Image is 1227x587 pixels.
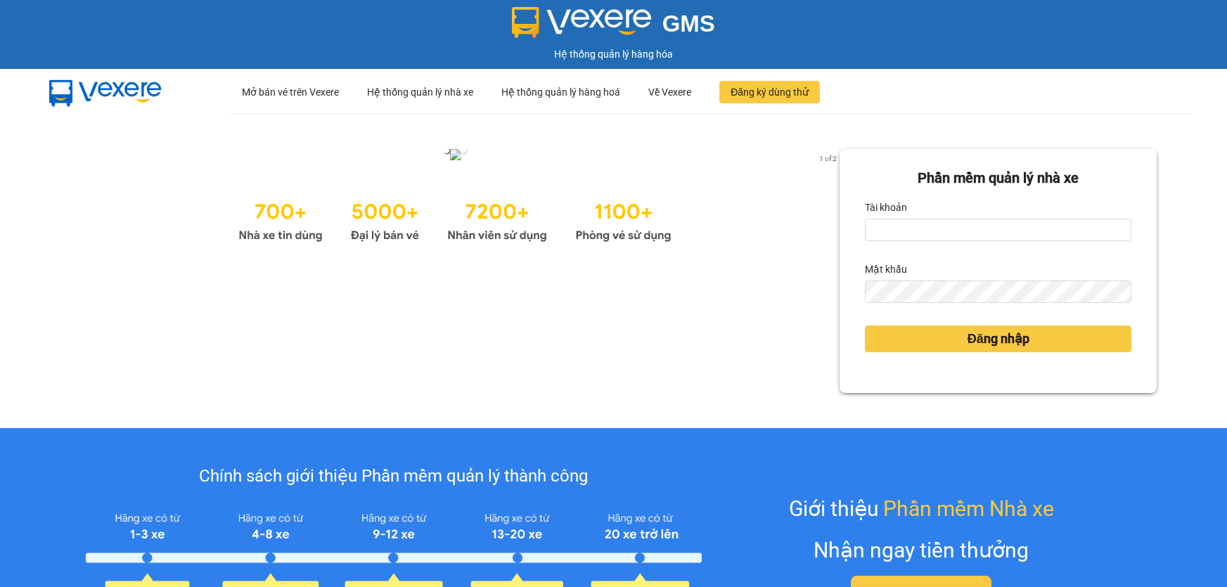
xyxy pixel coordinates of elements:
img: Statistics.png [238,193,672,246]
p: 1 of 2 [815,149,840,167]
div: Giới thiệu [789,492,1054,525]
img: mbUUG5Q.png [35,69,176,115]
div: Chính sách giới thiệu Phần mềm quản lý thành công [86,463,701,490]
div: Phần mềm quản lý nhà xe [865,167,1131,189]
input: Tài khoản [865,219,1131,241]
label: Tài khoản [865,196,907,219]
span: Đăng nhập [968,329,1029,349]
img: logo 2 [512,7,651,38]
div: Hệ thống quản lý hàng hóa [4,46,1223,62]
li: slide item 1 [444,148,449,153]
button: next slide / item [820,149,840,165]
span: Phần mềm Nhà xe [883,492,1054,525]
li: slide item 2 [461,148,466,153]
div: Mở bán vé trên Vexere [242,70,339,115]
button: Đăng nhập [865,325,1131,352]
div: Hệ thống quản lý nhà xe [367,70,473,115]
input: Mật khẩu [865,280,1131,303]
label: Mật khẩu [865,258,907,280]
div: Về Vexere [648,70,691,115]
span: GMS [662,11,715,37]
button: Đăng ký dùng thử [719,81,820,103]
span: Đăng ký dùng thử [731,84,809,100]
div: Hệ thống quản lý hàng hoá [501,70,620,115]
div: Nhận ngay tiền thưởng [814,534,1029,567]
a: GMS [512,21,715,32]
button: previous slide / item [70,149,90,165]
